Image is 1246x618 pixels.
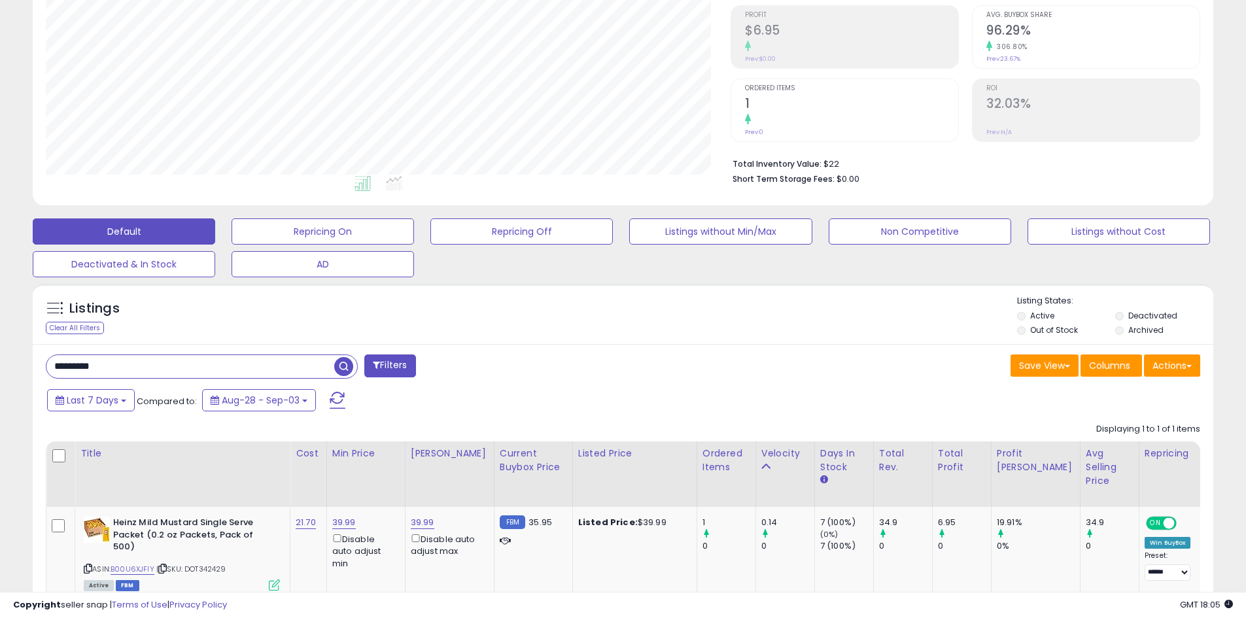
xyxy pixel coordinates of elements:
[997,447,1075,474] div: Profit [PERSON_NAME]
[156,564,226,574] span: | SKU: DOT342429
[232,218,414,245] button: Repricing On
[820,529,839,540] small: (0%)
[986,55,1020,63] small: Prev: 23.67%
[997,540,1080,552] div: 0%
[702,540,755,552] div: 0
[33,218,215,245] button: Default
[1028,218,1210,245] button: Listings without Cost
[112,598,167,611] a: Terms of Use
[500,515,525,529] small: FBM
[84,580,114,591] span: All listings currently available for purchase on Amazon
[702,517,755,528] div: 1
[111,564,154,575] a: B00U6XJFIY
[986,96,1200,114] h2: 32.03%
[411,447,489,460] div: [PERSON_NAME]
[761,540,814,552] div: 0
[1180,598,1233,611] span: 2025-09-11 18:05 GMT
[745,96,958,114] h2: 1
[1175,518,1196,529] span: OFF
[222,394,300,407] span: Aug-28 - Sep-03
[1081,354,1142,377] button: Columns
[411,532,484,557] div: Disable auto adjust max
[820,447,868,474] div: Days In Stock
[733,158,822,169] b: Total Inventory Value:
[1086,540,1139,552] div: 0
[820,540,873,552] div: 7 (100%)
[879,447,927,474] div: Total Rev.
[1128,310,1177,321] label: Deactivated
[702,447,750,474] div: Ordered Items
[820,474,828,486] small: Days In Stock.
[84,517,110,543] img: 51PlVJ5fdlL._SL40_.jpg
[232,251,414,277] button: AD
[84,517,280,589] div: ASIN:
[13,599,227,611] div: seller snap | |
[13,598,61,611] strong: Copyright
[879,540,932,552] div: 0
[202,389,316,411] button: Aug-28 - Sep-03
[1144,354,1200,377] button: Actions
[745,23,958,41] h2: $6.95
[1086,517,1139,528] div: 34.9
[500,447,567,474] div: Current Buybox Price
[938,517,991,528] div: 6.95
[411,516,434,529] a: 39.99
[332,532,395,570] div: Disable auto adjust min
[332,447,400,460] div: Min Price
[1145,447,1196,460] div: Repricing
[1145,551,1191,581] div: Preset:
[1011,354,1079,377] button: Save View
[169,598,227,611] a: Privacy Policy
[745,55,776,63] small: Prev: $0.00
[332,516,356,529] a: 39.99
[1096,423,1200,436] div: Displaying 1 to 1 of 1 items
[113,517,272,557] b: Heinz Mild Mustard Single Serve Packet (0.2 oz Packets, Pack of 500)
[364,354,415,377] button: Filters
[69,300,120,318] h5: Listings
[629,218,812,245] button: Listings without Min/Max
[578,517,687,528] div: $39.99
[430,218,613,245] button: Repricing Off
[47,389,135,411] button: Last 7 Days
[986,85,1200,92] span: ROI
[296,516,316,529] a: 21.70
[1030,310,1054,321] label: Active
[997,517,1080,528] div: 19.91%
[745,85,958,92] span: Ordered Items
[992,42,1028,52] small: 306.80%
[67,394,118,407] span: Last 7 Days
[986,12,1200,19] span: Avg. Buybox Share
[1128,324,1164,335] label: Archived
[761,517,814,528] div: 0.14
[578,447,691,460] div: Listed Price
[33,251,215,277] button: Deactivated & In Stock
[578,516,638,528] b: Listed Price:
[938,447,986,474] div: Total Profit
[829,218,1011,245] button: Non Competitive
[761,447,809,460] div: Velocity
[46,322,104,334] div: Clear All Filters
[986,23,1200,41] h2: 96.29%
[938,540,991,552] div: 0
[1086,447,1134,488] div: Avg Selling Price
[528,516,552,528] span: 35.95
[137,395,197,407] span: Compared to:
[745,12,958,19] span: Profit
[837,173,859,185] span: $0.00
[733,155,1190,171] li: $22
[745,128,763,136] small: Prev: 0
[1145,537,1191,549] div: Win BuyBox
[1147,518,1164,529] span: ON
[296,447,321,460] div: Cost
[879,517,932,528] div: 34.9
[116,580,139,591] span: FBM
[80,447,285,460] div: Title
[733,173,835,184] b: Short Term Storage Fees:
[1089,359,1130,372] span: Columns
[986,128,1012,136] small: Prev: N/A
[1030,324,1078,335] label: Out of Stock
[820,517,873,528] div: 7 (100%)
[1017,295,1213,307] p: Listing States:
